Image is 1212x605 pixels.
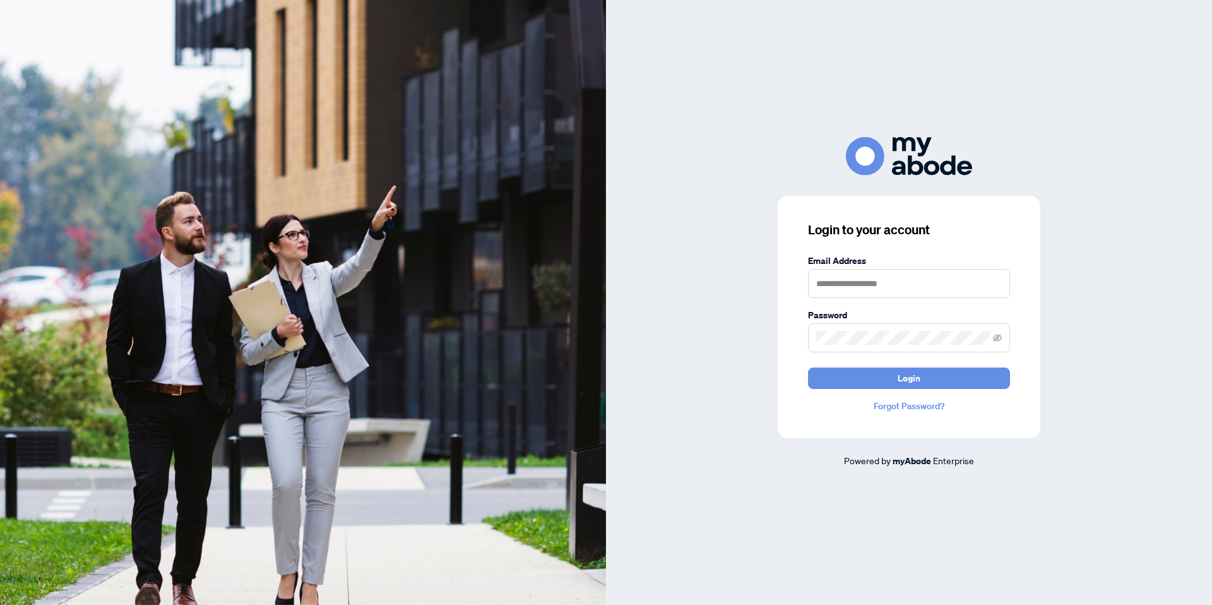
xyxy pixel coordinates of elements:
button: Login [808,368,1010,389]
label: Password [808,308,1010,322]
span: Powered by [844,455,891,466]
span: eye-invisible [993,333,1002,342]
a: Forgot Password? [808,399,1010,413]
label: Email Address [808,254,1010,268]
span: Login [898,368,920,388]
a: myAbode [893,454,931,468]
img: ma-logo [846,137,972,176]
h3: Login to your account [808,221,1010,239]
span: Enterprise [933,455,974,466]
